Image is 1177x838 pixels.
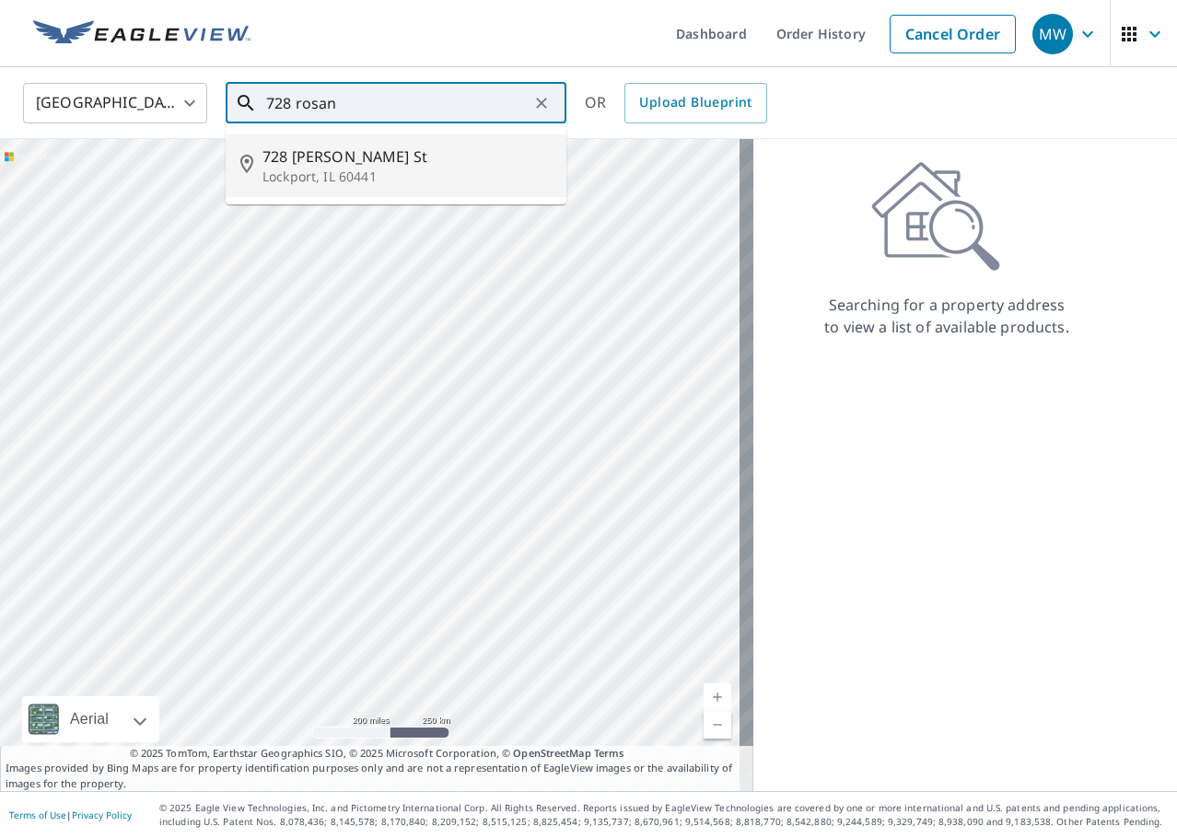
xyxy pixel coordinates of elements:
a: Terms of Use [9,809,66,821]
div: MW [1032,14,1073,54]
p: | [9,809,132,821]
div: Aerial [64,696,114,742]
div: Aerial [22,696,159,742]
a: Cancel Order [890,15,1016,53]
span: Upload Blueprint [639,91,752,114]
a: Upload Blueprint [624,83,766,123]
span: 728 [PERSON_NAME] St [262,145,552,168]
a: Privacy Policy [72,809,132,821]
a: Current Level 5, Zoom In [704,683,731,711]
a: Current Level 5, Zoom Out [704,711,731,739]
div: OR [585,83,767,123]
img: EV Logo [33,20,251,48]
div: [GEOGRAPHIC_DATA] [23,77,207,129]
p: © 2025 Eagle View Technologies, Inc. and Pictometry International Corp. All Rights Reserved. Repo... [159,801,1168,829]
p: Searching for a property address to view a list of available products. [823,294,1070,338]
p: Lockport, IL 60441 [262,168,552,186]
a: OpenStreetMap [513,746,590,760]
a: Terms [594,746,624,760]
span: © 2025 TomTom, Earthstar Geographics SIO, © 2025 Microsoft Corporation, © [130,746,624,762]
button: Clear [529,90,554,116]
input: Search by address or latitude-longitude [266,77,529,129]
